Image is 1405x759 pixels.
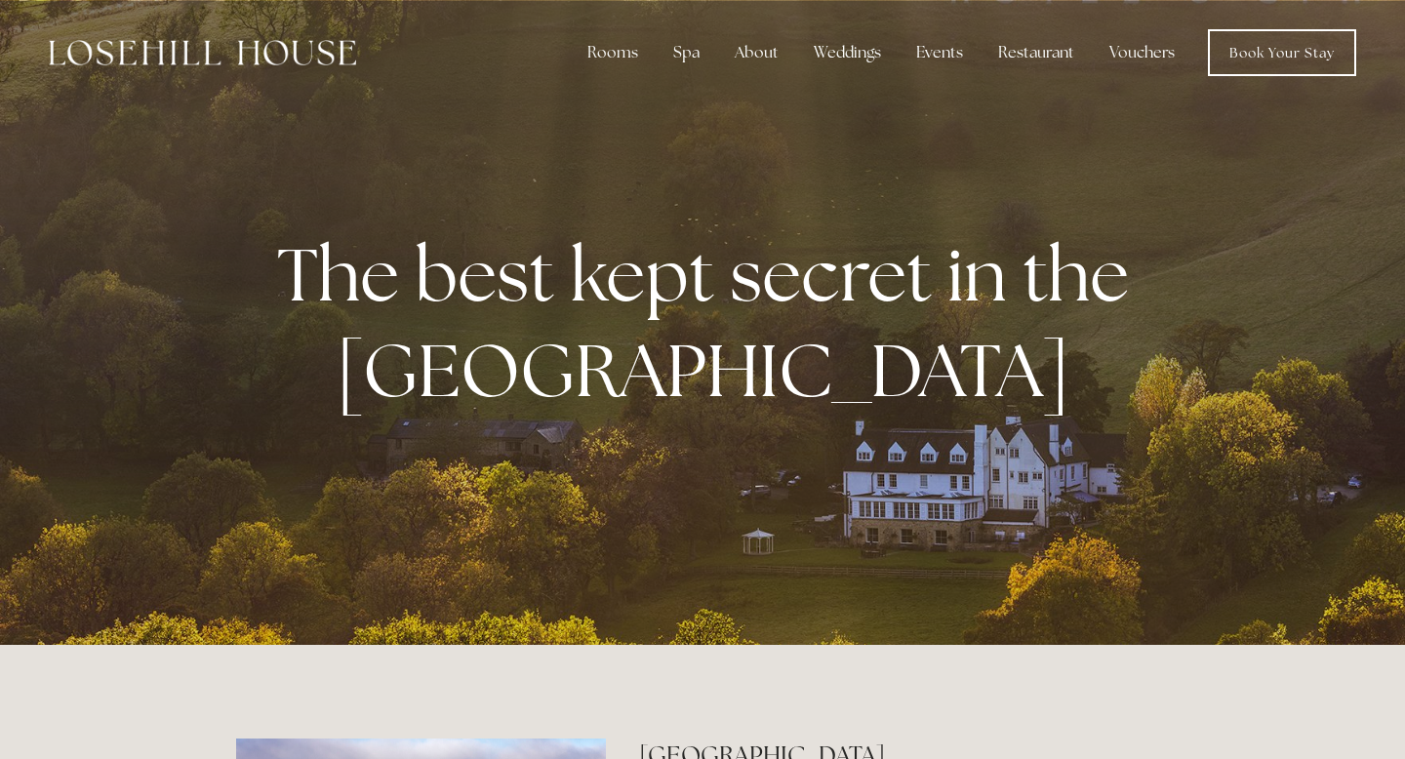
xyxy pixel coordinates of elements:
a: Book Your Stay [1208,29,1356,76]
div: Restaurant [983,33,1090,72]
div: Events [901,33,979,72]
div: About [719,33,794,72]
div: Spa [658,33,715,72]
strong: The best kept secret in the [GEOGRAPHIC_DATA] [277,226,1144,418]
div: Weddings [798,33,897,72]
img: Losehill House [49,40,356,65]
div: Rooms [572,33,654,72]
a: Vouchers [1094,33,1190,72]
